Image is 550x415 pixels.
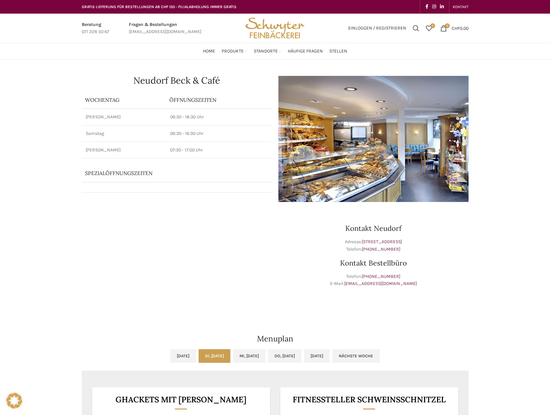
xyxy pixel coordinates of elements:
[82,335,469,343] h2: Menuplan
[438,2,446,11] a: Linkedin social link
[203,48,215,54] span: Home
[169,96,269,103] p: ÖFFNUNGSZEITEN
[100,396,262,404] h3: Ghackets mit [PERSON_NAME]
[452,25,469,31] bdi: 0.00
[243,14,307,43] img: Bäckerei Schwyter
[254,45,281,58] a: Standorte
[449,0,472,13] div: Secondary navigation
[422,22,435,35] div: Meine Wunschliste
[268,349,301,363] a: Do, [DATE]
[170,349,196,363] a: [DATE]
[453,5,469,9] span: KONTAKT
[278,259,469,267] h3: Kontakt Bestellbüro
[170,147,268,153] p: 07:30 - 17:00 Uhr
[362,246,400,252] a: [PHONE_NUMBER]
[329,48,347,54] span: Stellen
[85,170,251,177] p: Spezialöffnungszeiten
[288,45,323,58] a: Häufige Fragen
[199,349,230,363] a: Di, [DATE]
[243,25,307,30] a: Site logo
[348,26,406,30] span: Einloggen / Registrieren
[254,48,278,54] span: Standorte
[430,2,438,11] a: Instagram social link
[445,23,450,28] span: 0
[82,208,272,306] iframe: schwyter martinsbruggstrasse
[344,281,417,286] a: [EMAIL_ADDRESS][DOMAIN_NAME]
[86,114,162,120] p: [PERSON_NAME]
[222,48,244,54] span: Produkte
[430,23,435,28] span: 0
[86,147,162,153] p: [PERSON_NAME]
[288,48,323,54] span: Häufige Fragen
[288,396,450,404] h3: Fitnessteller Schweinsschnitzel
[82,76,272,85] h1: Neudorf Beck & Café
[452,25,460,31] span: CHF
[453,0,469,13] a: KONTAKT
[85,96,163,103] p: Wochentag
[203,45,215,58] a: Home
[332,349,380,363] a: Nächste Woche
[423,2,430,11] a: Facebook social link
[362,239,402,244] a: [STREET_ADDRESS]
[329,45,347,58] a: Stellen
[129,21,202,36] a: Infobox link
[362,274,400,279] a: [PHONE_NUMBER]
[409,22,422,35] a: Suchen
[345,22,409,35] a: Einloggen / Registrieren
[422,22,435,35] a: 0
[82,21,109,36] a: Infobox link
[304,349,330,363] a: [DATE]
[82,5,237,9] span: GRATIS LIEFERUNG FÜR BESTELLUNGEN AB CHF 150 - FILIALABHOLUNG IMMER GRATIS
[437,22,472,35] a: 0 CHF0.00
[86,130,162,137] p: Samstag
[278,225,469,232] h3: Kontakt Neudorf
[278,273,469,288] p: Telefon: E-Mail:
[222,45,247,58] a: Produkte
[79,45,472,58] div: Main navigation
[233,349,265,363] a: Mi, [DATE]
[170,130,268,137] p: 06:30 - 16:30 Uhr
[170,114,268,120] p: 06:30 - 18:30 Uhr
[278,238,469,253] p: Adresse: Telefon:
